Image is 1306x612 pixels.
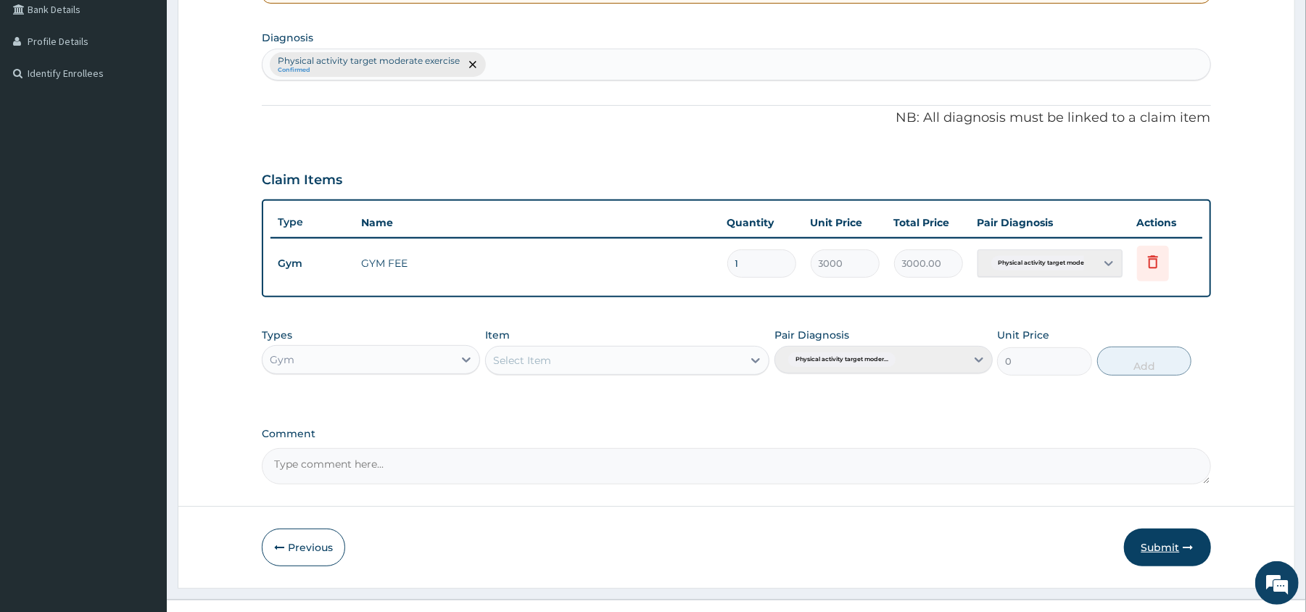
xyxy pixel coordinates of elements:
img: d_794563401_company_1708531726252_794563401 [27,73,59,109]
span: We're online! [84,183,200,329]
h3: Claim Items [262,173,342,189]
div: Select Item [493,353,551,368]
div: Minimize live chat window [238,7,273,42]
p: NB: All diagnosis must be linked to a claim item [262,109,1210,128]
td: Gym [270,250,354,277]
th: Name [354,208,719,237]
button: Previous [262,529,345,566]
th: Pair Diagnosis [970,208,1130,237]
button: Add [1097,347,1192,376]
label: Unit Price [997,328,1049,342]
label: Comment [262,428,1210,440]
label: Diagnosis [262,30,313,45]
button: Submit [1124,529,1211,566]
td: GYM FEE [354,249,719,278]
th: Type [270,209,354,236]
th: Unit Price [803,208,887,237]
th: Total Price [887,208,970,237]
label: Item [485,328,510,342]
th: Quantity [720,208,803,237]
textarea: Type your message and hit 'Enter' [7,396,276,447]
div: Gym [270,352,294,367]
th: Actions [1130,208,1202,237]
label: Types [262,329,292,342]
div: Chat with us now [75,81,244,100]
label: Pair Diagnosis [774,328,849,342]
